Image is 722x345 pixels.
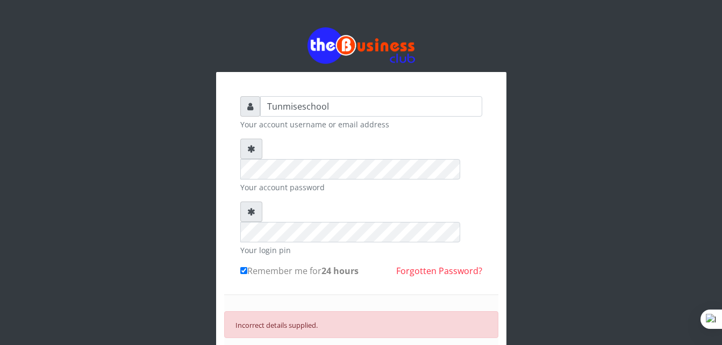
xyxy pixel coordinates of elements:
b: 24 hours [321,265,359,277]
small: Your login pin [240,245,482,256]
small: Your account username or email address [240,119,482,130]
small: Incorrect details supplied. [235,320,318,330]
input: Username or email address [260,96,482,117]
input: Remember me for24 hours [240,267,247,274]
small: Your account password [240,182,482,193]
label: Remember me for [240,264,359,277]
a: Forgotten Password? [396,265,482,277]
